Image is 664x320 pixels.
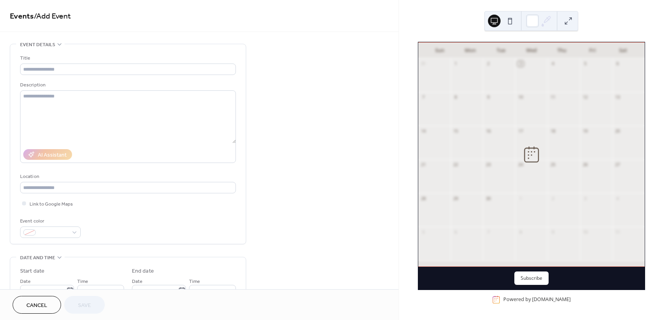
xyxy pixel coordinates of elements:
div: 6 [615,61,621,67]
a: [DOMAIN_NAME] [532,296,571,303]
a: Events [10,9,34,24]
div: 4 [550,61,556,67]
span: Date and time [20,254,55,262]
div: 29 [453,195,459,201]
div: 2 [550,195,556,201]
div: Sat [608,43,638,58]
div: 28 [421,195,427,201]
span: Event details [20,41,55,49]
span: Date [20,277,31,286]
div: Title [20,54,234,62]
div: 3 [582,195,588,201]
div: 5 [582,61,588,67]
div: 15 [453,128,459,134]
button: Cancel [13,296,61,314]
div: 30 [485,195,491,201]
div: 23 [485,162,491,168]
div: 10 [517,94,523,100]
div: 12 [582,94,588,100]
div: 20 [615,128,621,134]
span: Date [132,277,143,286]
div: 18 [550,128,556,134]
div: 8 [517,229,523,235]
div: Start date [20,267,45,275]
div: 7 [421,94,427,100]
div: 27 [615,162,621,168]
div: 11 [615,229,621,235]
div: 25 [550,162,556,168]
div: 11 [550,94,556,100]
div: 22 [453,162,459,168]
div: 2 [485,61,491,67]
div: 16 [485,128,491,134]
div: Wed [516,43,547,58]
div: 5 [421,229,427,235]
div: 8 [453,94,459,100]
div: Sun [425,43,455,58]
div: 13 [615,94,621,100]
div: 6 [453,229,459,235]
div: 24 [517,162,523,168]
span: Time [77,277,88,286]
div: Mon [455,43,486,58]
div: 4 [615,195,621,201]
div: End date [132,267,154,275]
div: Fri [577,43,608,58]
div: 3 [517,61,523,67]
button: Subscribe [514,271,549,285]
span: Cancel [26,301,47,310]
div: 9 [485,94,491,100]
div: Description [20,81,234,89]
div: 14 [421,128,427,134]
span: Link to Google Maps [30,200,73,208]
div: Powered by [503,296,571,303]
div: Thu [547,43,577,58]
span: Time [189,277,200,286]
span: / Add Event [34,9,71,24]
div: Event color [20,217,79,225]
div: 21 [421,162,427,168]
div: 7 [485,229,491,235]
div: 1 [453,61,459,67]
div: 26 [582,162,588,168]
div: 31 [421,61,427,67]
div: 19 [582,128,588,134]
div: 1 [517,195,523,201]
div: 9 [550,229,556,235]
div: 10 [582,229,588,235]
div: Location [20,172,234,181]
div: 17 [517,128,523,134]
div: Tue [486,43,516,58]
